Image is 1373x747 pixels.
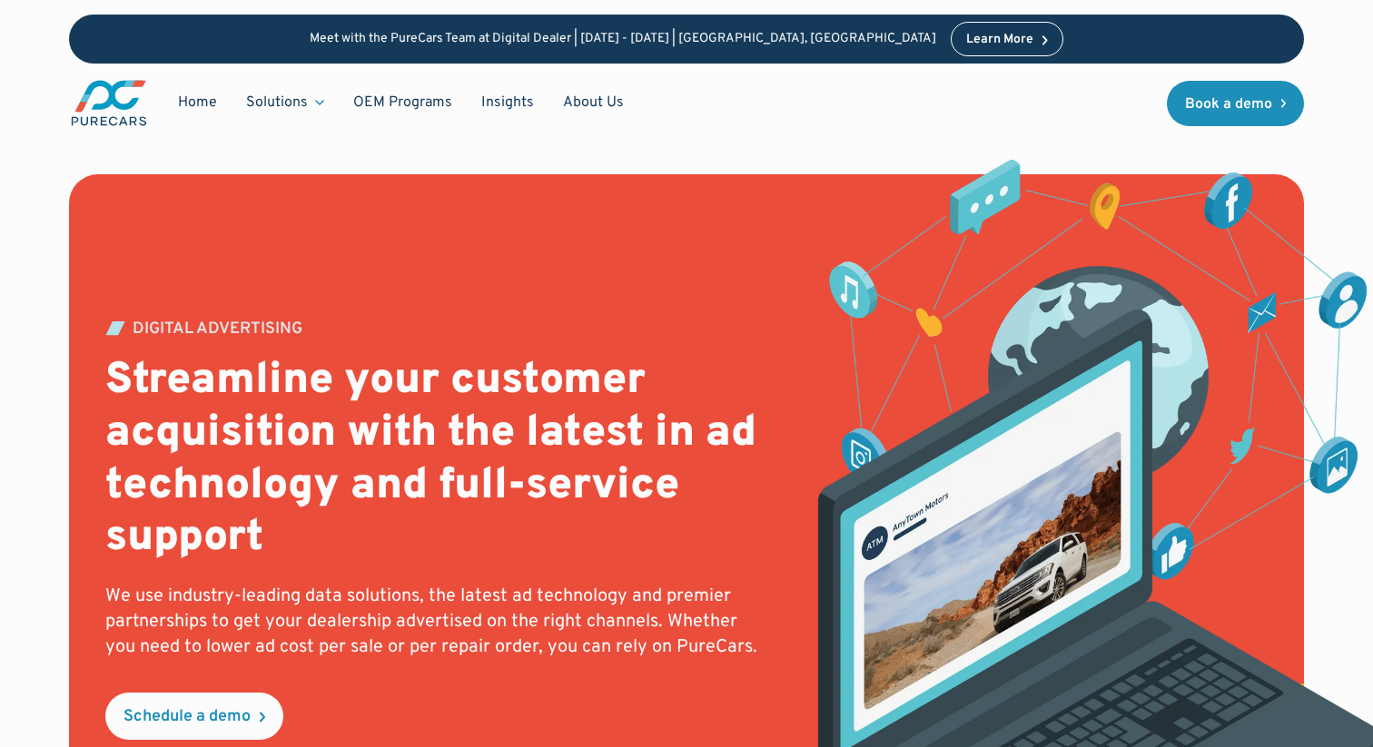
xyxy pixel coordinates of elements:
div: DIGITAL ADVERTISING [133,321,302,338]
a: Schedule a demo [105,693,283,740]
a: Insights [467,85,548,120]
div: Schedule a demo [123,709,251,725]
img: purecars logo [69,78,149,128]
div: Learn More [966,34,1033,46]
a: About Us [548,85,638,120]
div: Solutions [232,85,339,120]
div: Book a demo [1185,97,1272,112]
a: Book a demo [1167,81,1305,126]
p: We use industry-leading data solutions, the latest ad technology and premier partnerships to get ... [105,584,768,660]
a: OEM Programs [339,85,467,120]
a: Home [163,85,232,120]
a: Learn More [951,22,1063,56]
div: Solutions [246,93,308,113]
p: Meet with the PureCars Team at Digital Dealer | [DATE] - [DATE] | [GEOGRAPHIC_DATA], [GEOGRAPHIC_... [310,32,936,47]
a: main [69,78,149,128]
h2: Streamline your customer acquisition with the latest in ad technology and full-service support [105,356,768,565]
